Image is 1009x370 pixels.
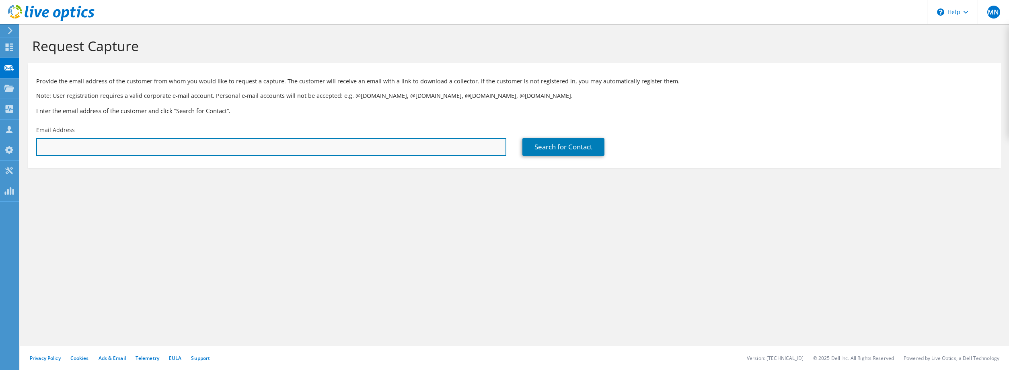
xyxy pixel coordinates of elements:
a: Support [191,355,210,362]
p: Provide the email address of the customer from whom you would like to request a capture. The cust... [36,77,993,86]
a: Search for Contact [522,138,604,156]
a: Ads & Email [99,355,126,362]
svg: \n [937,8,944,16]
h1: Request Capture [32,37,993,54]
label: Email Address [36,126,75,134]
p: Note: User registration requires a valid corporate e-mail account. Personal e-mail accounts will ... [36,91,993,100]
span: MN [987,6,1000,19]
a: Cookies [70,355,89,362]
a: EULA [169,355,181,362]
li: Version: [TECHNICAL_ID] [747,355,804,362]
h3: Enter the email address of the customer and click “Search for Contact”. [36,106,993,115]
a: Privacy Policy [30,355,61,362]
li: © 2025 Dell Inc. All Rights Reserved [813,355,894,362]
li: Powered by Live Optics, a Dell Technology [904,355,999,362]
a: Telemetry [136,355,159,362]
